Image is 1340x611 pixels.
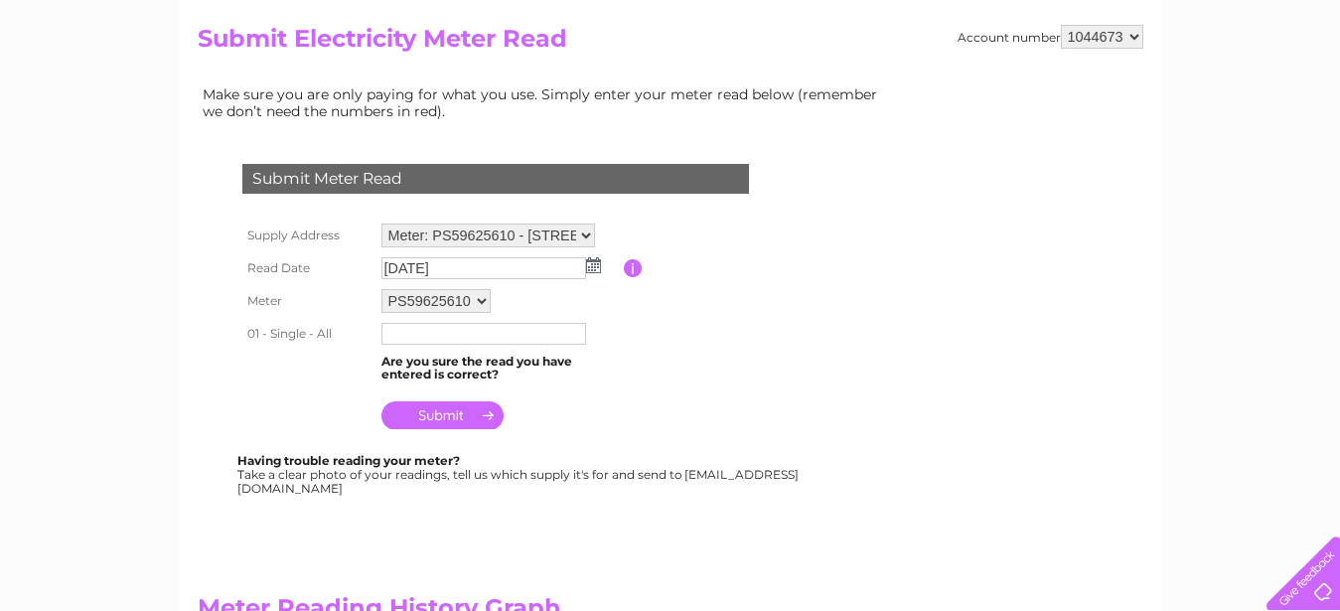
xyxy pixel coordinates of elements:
[237,454,802,495] div: Take a clear photo of your readings, tell us which supply it's for and send to [EMAIL_ADDRESS][DO...
[958,25,1143,49] div: Account number
[586,257,601,273] img: ...
[198,81,893,123] td: Make sure you are only paying for what you use. Simply enter your meter read below (remember we d...
[624,259,643,277] input: Information
[381,401,504,429] input: Submit
[237,219,376,252] th: Supply Address
[1096,84,1155,99] a: Telecoms
[198,25,1143,63] h2: Submit Electricity Meter Read
[1208,84,1257,99] a: Contact
[237,318,376,350] th: 01 - Single - All
[990,84,1028,99] a: Water
[966,10,1103,35] a: 0333 014 3131
[376,350,624,387] td: Are you sure the read you have entered is correct?
[237,252,376,284] th: Read Date
[1167,84,1196,99] a: Blog
[237,453,460,468] b: Having trouble reading your meter?
[1040,84,1084,99] a: Energy
[242,164,749,194] div: Submit Meter Read
[237,284,376,318] th: Meter
[47,52,148,112] img: logo.png
[1274,84,1321,99] a: Log out
[202,11,1140,96] div: Clear Business is a trading name of Verastar Limited (registered in [GEOGRAPHIC_DATA] No. 3667643...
